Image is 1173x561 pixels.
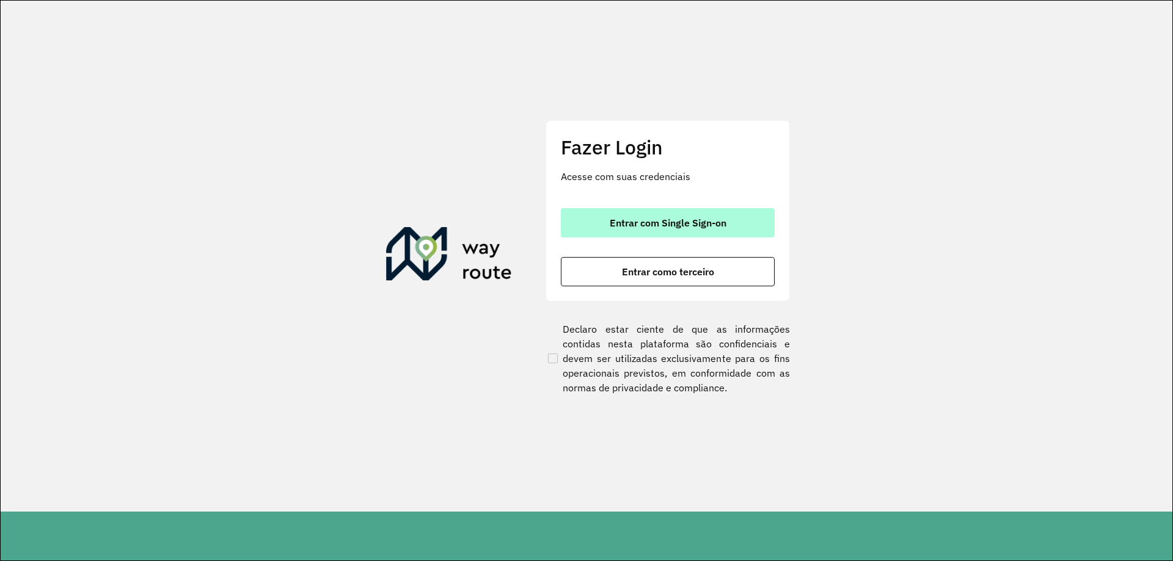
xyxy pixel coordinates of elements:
img: Roteirizador AmbevTech [386,227,512,286]
button: button [561,208,775,237]
button: button [561,257,775,286]
p: Acesse com suas credenciais [561,169,775,184]
label: Declaro estar ciente de que as informações contidas nesta plataforma são confidenciais e devem se... [546,322,790,395]
span: Entrar com Single Sign-on [610,218,726,228]
span: Entrar como terceiro [622,267,714,277]
h2: Fazer Login [561,136,775,159]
